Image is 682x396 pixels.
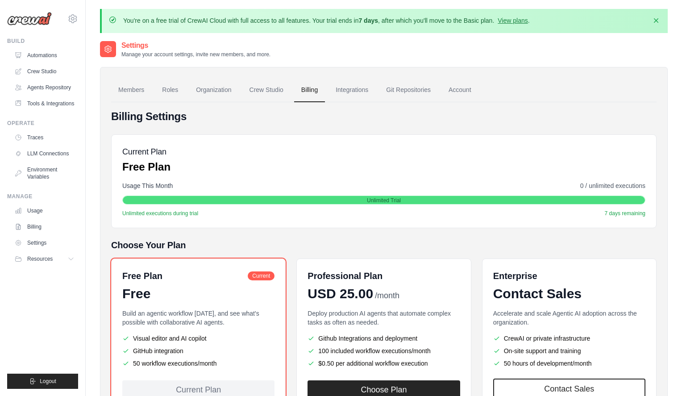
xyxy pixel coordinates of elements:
[11,146,78,161] a: LLM Connections
[123,16,530,25] p: You're on a free trial of CrewAI Cloud with full access to all features. Your trial ends in , aft...
[11,130,78,145] a: Traces
[111,239,657,251] h5: Choose Your Plan
[308,334,460,343] li: Github Integrations and deployment
[7,120,78,127] div: Operate
[11,48,78,63] a: Automations
[11,64,78,79] a: Crew Studio
[122,210,198,217] span: Unlimited executions during trial
[11,204,78,218] a: Usage
[122,146,170,158] h5: Current Plan
[189,78,238,102] a: Organization
[242,78,291,102] a: Crew Studio
[294,78,325,102] a: Billing
[122,270,162,282] h6: Free Plan
[493,346,645,355] li: On-site support and training
[11,96,78,111] a: Tools & Integrations
[122,160,170,174] p: Free Plan
[493,309,645,327] p: Accelerate and scale Agentic AI adoption across the organization.
[122,309,274,327] p: Build an agentic workflow [DATE], and see what's possible with collaborative AI agents.
[11,252,78,266] button: Resources
[11,163,78,184] a: Environment Variables
[122,359,274,368] li: 50 workflow executions/month
[308,270,383,282] h6: Professional Plan
[155,78,185,102] a: Roles
[498,17,528,24] a: View plans
[493,334,645,343] li: CrewAI or private infrastructure
[493,286,645,302] div: Contact Sales
[122,346,274,355] li: GitHub integration
[605,210,645,217] span: 7 days remaining
[11,236,78,250] a: Settings
[121,40,270,51] h2: Settings
[308,359,460,368] li: $0.50 per additional workflow execution
[7,193,78,200] div: Manage
[111,78,151,102] a: Members
[11,220,78,234] a: Billing
[441,78,478,102] a: Account
[7,12,52,25] img: Logo
[7,38,78,45] div: Build
[122,334,274,343] li: Visual editor and AI copilot
[122,286,274,302] div: Free
[580,181,645,190] span: 0 / unlimited executions
[11,80,78,95] a: Agents Repository
[493,270,645,282] h6: Enterprise
[308,286,373,302] span: USD 25.00
[111,109,657,124] h4: Billing Settings
[308,309,460,327] p: Deploy production AI agents that automate complex tasks as often as needed.
[308,346,460,355] li: 100 included workflow executions/month
[493,359,645,368] li: 50 hours of development/month
[358,17,378,24] strong: 7 days
[379,78,438,102] a: Git Repositories
[122,181,173,190] span: Usage This Month
[248,271,274,280] span: Current
[375,290,399,302] span: /month
[367,197,401,204] span: Unlimited Trial
[40,378,56,385] span: Logout
[27,255,53,263] span: Resources
[7,374,78,389] button: Logout
[329,78,375,102] a: Integrations
[121,51,270,58] p: Manage your account settings, invite new members, and more.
